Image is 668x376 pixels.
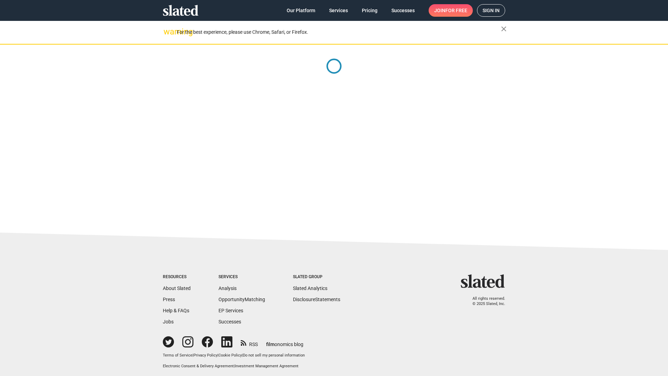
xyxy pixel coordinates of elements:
[293,274,340,280] div: Slated Group
[192,353,193,358] span: |
[218,285,237,291] a: Analysis
[177,28,501,37] div: For the best experience, please use Chrome, Safari, or Firefox.
[163,285,191,291] a: About Slated
[266,336,303,348] a: filmonomics blog
[218,308,243,313] a: EP Services
[241,337,258,348] a: RSS
[243,353,305,358] button: Do not sell my personal information
[434,4,467,17] span: Join
[163,353,192,358] a: Terms of Service
[163,308,189,313] a: Help & FAQs
[163,297,175,302] a: Press
[391,4,415,17] span: Successes
[218,353,242,358] a: Cookie Policy
[235,364,299,368] a: Investment Management Agreement
[293,285,327,291] a: Slated Analytics
[234,364,235,368] span: |
[164,28,172,36] mat-icon: warning
[429,4,473,17] a: Joinfor free
[465,296,505,306] p: All rights reserved. © 2025 Slated, Inc.
[218,274,265,280] div: Services
[386,4,420,17] a: Successes
[445,4,467,17] span: for free
[218,319,241,324] a: Successes
[242,353,243,358] span: |
[324,4,353,17] a: Services
[281,4,321,17] a: Our Platform
[500,25,508,33] mat-icon: close
[266,342,275,347] span: film
[163,319,174,324] a: Jobs
[362,4,377,17] span: Pricing
[163,274,191,280] div: Resources
[218,297,265,302] a: OpportunityMatching
[217,353,218,358] span: |
[329,4,348,17] span: Services
[163,364,234,368] a: Electronic Consent & Delivery Agreement
[477,4,505,17] a: Sign in
[483,5,500,16] span: Sign in
[193,353,217,358] a: Privacy Policy
[356,4,383,17] a: Pricing
[287,4,315,17] span: Our Platform
[293,297,340,302] a: DisclosureStatements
